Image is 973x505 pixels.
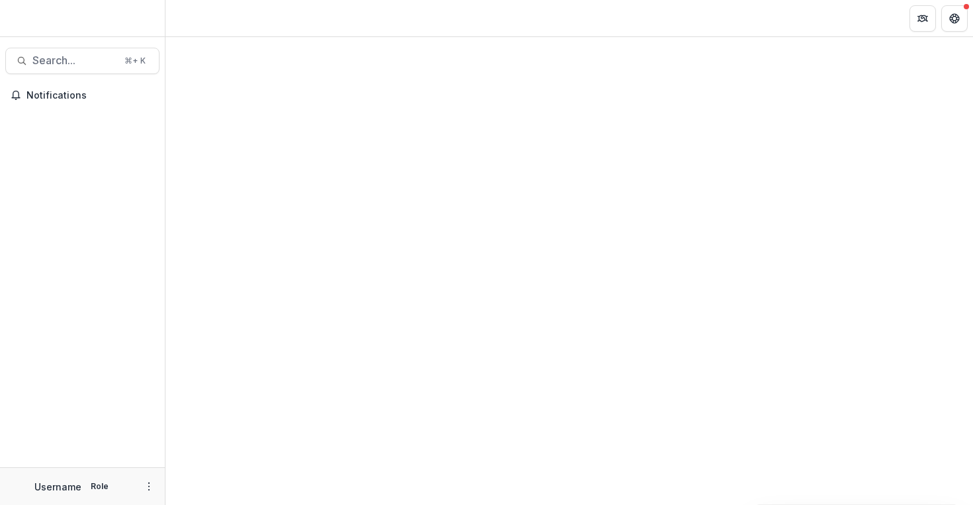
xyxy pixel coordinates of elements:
[26,90,154,101] span: Notifications
[141,479,157,494] button: More
[5,48,160,74] button: Search...
[909,5,936,32] button: Partners
[34,480,81,494] p: Username
[32,54,116,67] span: Search...
[122,54,148,68] div: ⌘ + K
[941,5,968,32] button: Get Help
[5,85,160,106] button: Notifications
[87,481,113,492] p: Role
[171,9,227,28] nav: breadcrumb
